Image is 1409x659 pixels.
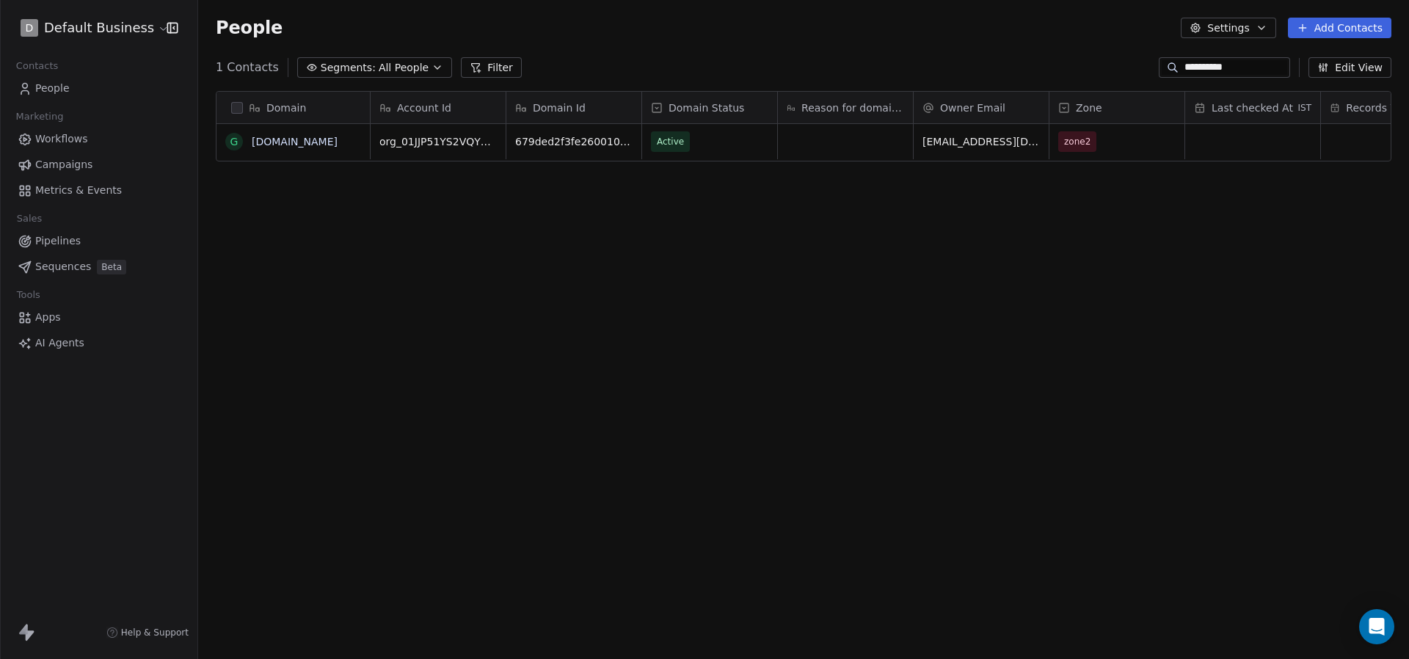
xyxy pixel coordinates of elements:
[26,21,34,35] span: D
[35,259,91,274] span: Sequences
[35,183,122,198] span: Metrics & Events
[216,124,371,636] div: grid
[12,255,186,279] a: SequencesBeta
[10,106,70,128] span: Marketing
[533,101,586,115] span: Domain Id
[515,134,633,149] span: 679ded2f3fe260010b7041d9
[35,233,81,249] span: Pipelines
[1359,609,1394,644] div: Open Intercom Messenger
[1064,134,1091,149] span: zone2
[397,101,451,115] span: Account Id
[506,92,641,123] div: Domain Id
[1212,101,1293,115] span: Last checked At
[35,157,92,172] span: Campaigns
[801,101,904,115] span: Reason for domain update
[922,134,1040,149] span: [EMAIL_ADDRESS][DOMAIN_NAME]
[1308,57,1391,78] button: Edit View
[642,92,777,123] div: Domain Status
[216,17,283,39] span: People
[1076,101,1102,115] span: Zone
[230,134,239,150] div: g
[266,101,306,115] span: Domain
[12,178,186,203] a: Metrics & Events
[1288,18,1391,38] button: Add Contacts
[914,92,1049,123] div: Owner Email
[35,335,84,351] span: AI Agents
[12,229,186,253] a: Pipelines
[940,101,1005,115] span: Owner Email
[1185,92,1320,123] div: Last checked AtIST
[1049,92,1184,123] div: Zone
[35,81,70,96] span: People
[12,331,186,355] a: AI Agents
[1181,18,1275,38] button: Settings
[18,15,156,40] button: DDefault Business
[10,208,48,230] span: Sales
[669,101,744,115] span: Domain Status
[461,57,522,78] button: Filter
[1297,102,1311,114] span: IST
[321,60,376,76] span: Segments:
[379,134,497,149] span: org_01JJP51YS2VQY0FDMA8KNF9SEB
[35,131,88,147] span: Workflows
[657,134,684,149] span: Active
[10,284,46,306] span: Tools
[216,92,370,123] div: Domain
[778,92,913,123] div: Reason for domain update
[35,310,61,325] span: Apps
[121,627,189,638] span: Help & Support
[12,127,186,151] a: Workflows
[12,76,186,101] a: People
[379,60,429,76] span: All People
[97,260,126,274] span: Beta
[216,59,279,76] span: 1 Contacts
[44,18,154,37] span: Default Business
[12,305,186,329] a: Apps
[252,136,338,148] a: [DOMAIN_NAME]
[371,92,506,123] div: Account Id
[12,153,186,177] a: Campaigns
[10,55,65,77] span: Contacts
[106,627,189,638] a: Help & Support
